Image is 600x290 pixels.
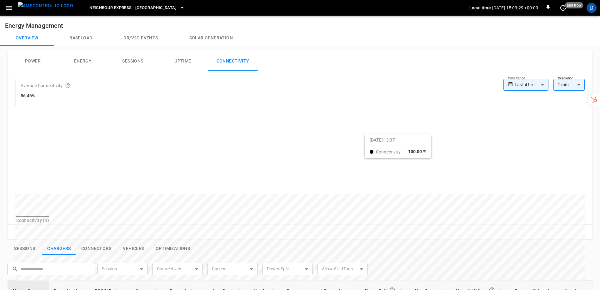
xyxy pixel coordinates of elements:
label: Time Range [508,76,525,81]
button: Sessions [108,51,158,71]
div: 1 min [553,79,585,91]
p: Average Connectivity [21,82,62,89]
div: profile-icon [587,3,597,13]
button: show latest optimizations [151,242,195,255]
button: Energy [58,51,108,71]
button: show latest vehicles [116,242,151,255]
button: Connectivity [208,51,258,71]
button: show latest connectors [76,242,116,255]
p: Local time [469,5,491,11]
span: just now [565,2,583,8]
p: [DATE] 15:03:29 +00:00 [492,5,538,11]
button: Dr/V2G events [108,31,173,46]
div: Last 4 hrs [515,79,548,91]
h6: 86.46% [21,92,71,99]
label: Resolution [558,76,573,81]
button: Solar generation [174,31,248,46]
button: set refresh interval [558,3,568,13]
button: Neighbour Express - [GEOGRAPHIC_DATA] [87,2,187,14]
button: show latest charge points [42,242,76,255]
button: Uptime [158,51,208,71]
img: ampcontrol.io logo [18,2,73,10]
button: Power [8,51,58,71]
button: show latest sessions [7,242,42,255]
span: Neighbour Express - [GEOGRAPHIC_DATA] [89,4,177,12]
button: Baseload [54,31,108,46]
